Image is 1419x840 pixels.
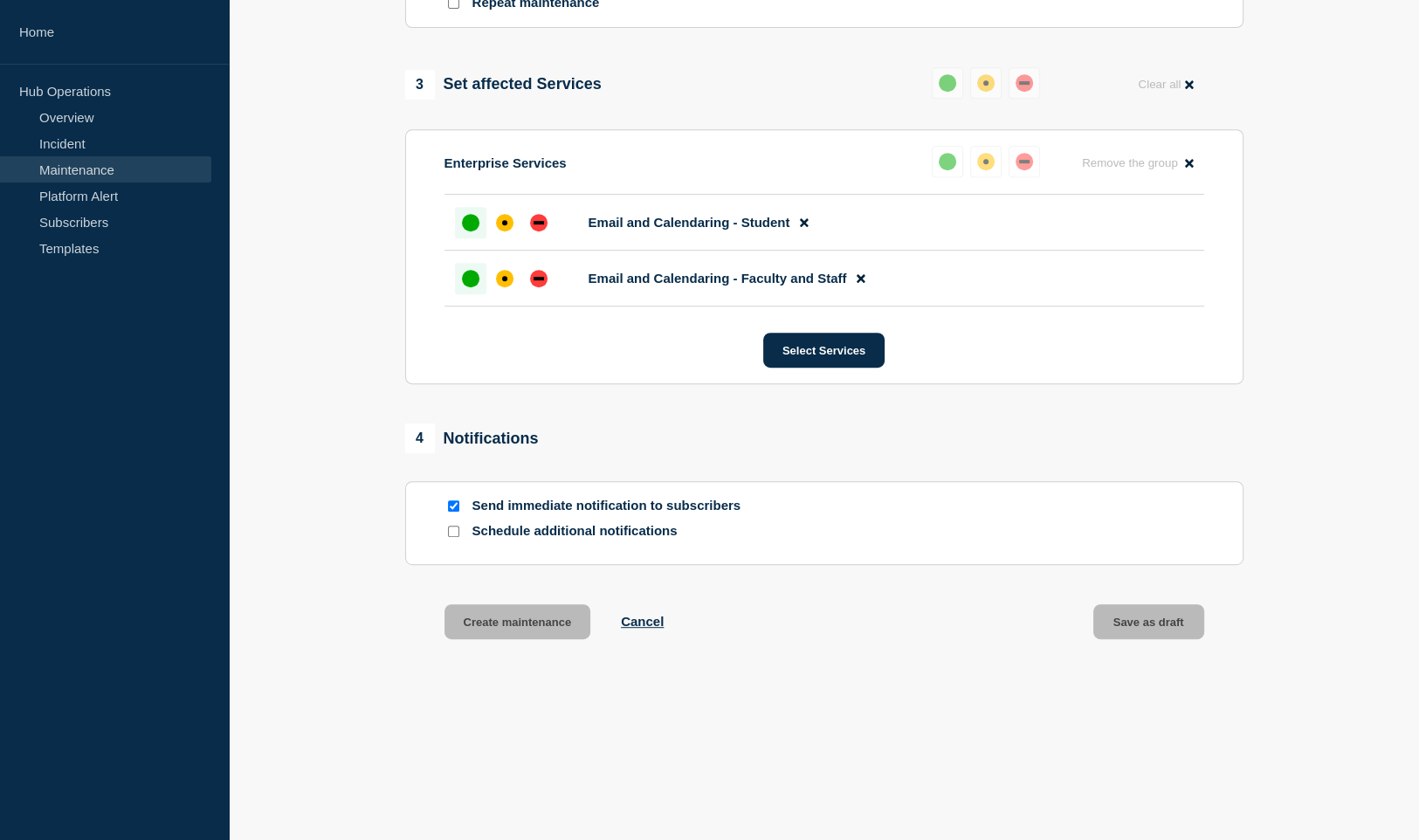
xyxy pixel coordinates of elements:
[1009,146,1040,177] button: down
[405,423,435,453] span: 4
[405,70,602,100] div: Set affected Services
[1093,604,1204,639] button: Save as draft
[589,215,790,230] span: Email and Calendaring - Student
[462,270,479,287] div: up
[462,214,479,231] div: up
[763,333,885,368] button: Select Services
[939,74,956,92] div: up
[472,523,752,540] p: Schedule additional notifications
[932,146,963,177] button: up
[448,526,459,537] input: Schedule additional notifications
[977,74,995,92] div: affected
[530,270,548,287] div: down
[589,271,847,286] span: Email and Calendaring - Faculty and Staff
[621,614,664,629] button: Cancel
[1009,67,1040,99] button: down
[977,153,995,170] div: affected
[1016,74,1033,92] div: down
[932,67,963,99] button: up
[444,604,591,639] button: Create maintenance
[970,146,1002,177] button: affected
[1127,67,1203,101] button: Clear all
[1071,146,1204,180] button: Remove the group
[530,214,548,231] div: down
[444,155,567,170] p: Enterprise Services
[405,423,539,453] div: Notifications
[405,70,435,100] span: 3
[448,500,459,512] input: Send immediate notification to subscribers
[496,214,513,231] div: affected
[939,153,956,170] div: up
[1082,156,1178,169] span: Remove the group
[472,498,752,514] p: Send immediate notification to subscribers
[1016,153,1033,170] div: down
[970,67,1002,99] button: affected
[496,270,513,287] div: affected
